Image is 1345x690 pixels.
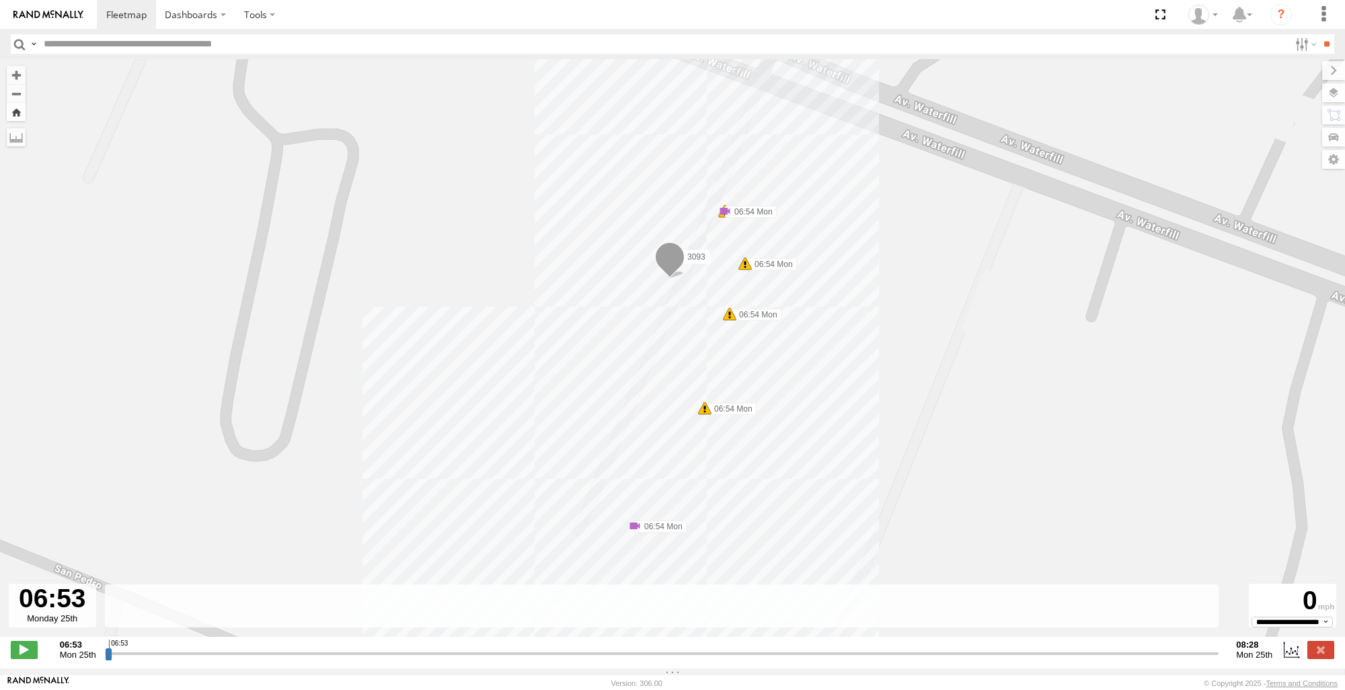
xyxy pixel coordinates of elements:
[7,128,26,147] label: Measure
[109,640,128,650] span: 06:53
[1270,4,1292,26] i: ?
[1204,679,1338,687] div: © Copyright 2025 -
[1236,650,1272,660] span: Mon 25th Aug 2025
[28,34,39,54] label: Search Query
[7,677,69,690] a: Visit our Website
[1184,5,1223,25] div: eramir69 .
[1251,586,1334,616] div: 0
[60,640,96,650] strong: 06:53
[1290,34,1319,54] label: Search Filter Options
[7,84,26,103] button: Zoom out
[7,103,26,121] button: Zoom Home
[1236,640,1272,650] strong: 08:28
[1266,679,1338,687] a: Terms and Conditions
[1322,150,1345,169] label: Map Settings
[60,650,96,660] span: Mon 25th Aug 2025
[611,679,662,687] div: Version: 306.00
[635,521,687,533] label: 06:54 Mon
[725,206,777,218] label: 06:54 Mon
[13,10,83,20] img: rand-logo.svg
[730,309,781,321] label: 06:54 Mon
[745,258,797,270] label: 06:54 Mon
[705,403,757,415] label: 06:54 Mon
[1307,641,1334,658] label: Close
[11,641,38,658] label: Play/Stop
[7,66,26,84] button: Zoom in
[687,252,705,262] span: 3093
